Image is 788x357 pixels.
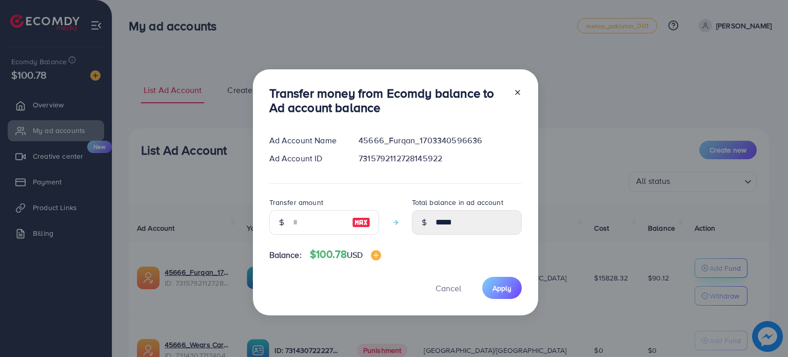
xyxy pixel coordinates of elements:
[310,248,382,261] h4: $100.78
[350,135,529,146] div: 45666_Furqan_1703340596636
[371,250,381,260] img: image
[269,249,302,261] span: Balance:
[352,216,370,229] img: image
[261,153,351,164] div: Ad Account ID
[412,197,503,208] label: Total balance in ad account
[436,283,461,294] span: Cancel
[493,283,511,293] span: Apply
[269,86,505,116] h3: Transfer money from Ecomdy balance to Ad account balance
[482,277,522,299] button: Apply
[269,197,323,208] label: Transfer amount
[423,277,474,299] button: Cancel
[350,153,529,164] div: 7315792112728145922
[347,249,363,260] span: USD
[261,135,351,146] div: Ad Account Name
